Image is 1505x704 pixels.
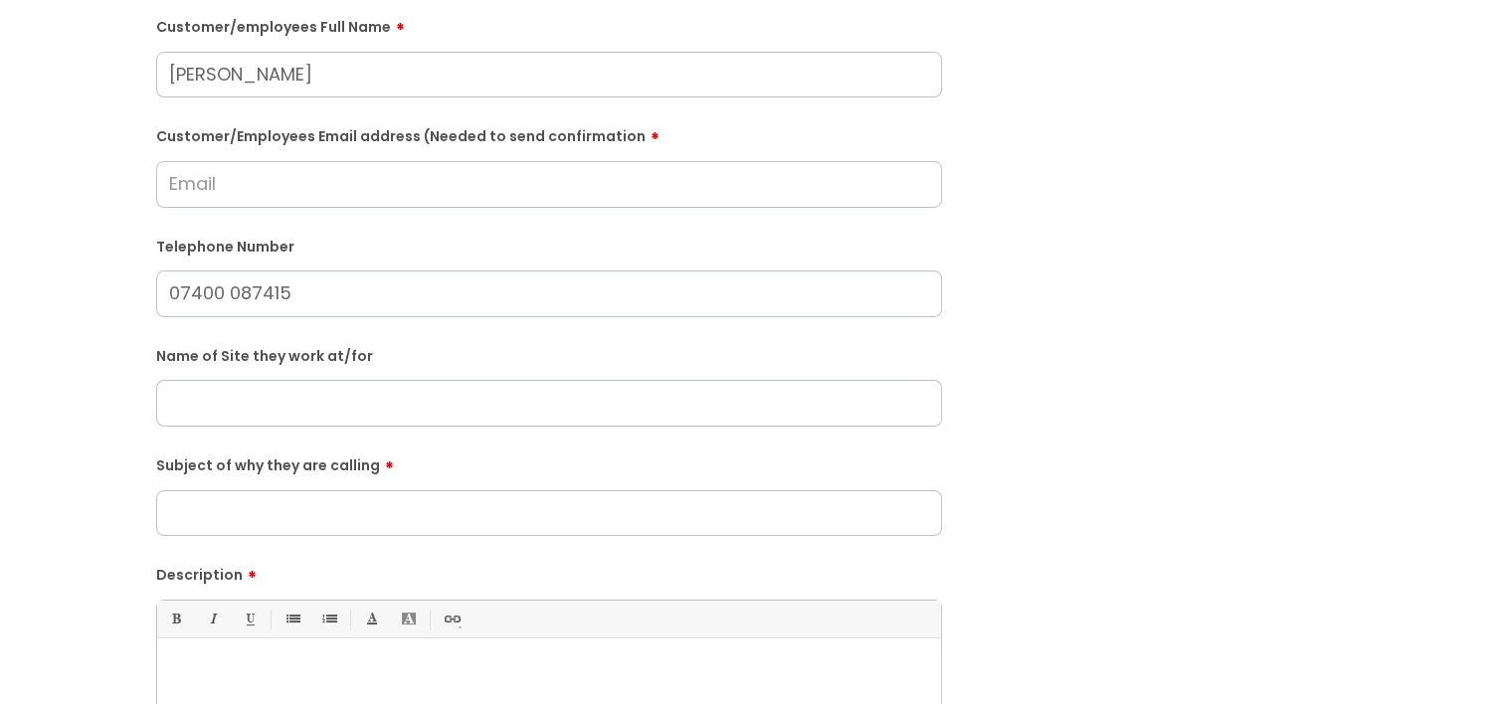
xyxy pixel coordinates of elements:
a: 1. Ordered List (Ctrl-Shift-8) [316,607,341,631]
a: Link [439,607,464,631]
label: Telephone Number [156,235,942,256]
a: Bold (Ctrl-B) [163,607,188,631]
label: Name of Site they work at/for [156,344,942,365]
label: Subject of why they are calling [156,450,942,474]
input: Email [156,161,942,207]
a: Italic (Ctrl-I) [200,607,225,631]
label: Description [156,560,942,584]
a: Font Color [359,607,384,631]
a: Underline(Ctrl-U) [237,607,262,631]
label: Customer/Employees Email address (Needed to send confirmation [156,121,942,145]
a: • Unordered List (Ctrl-Shift-7) [280,607,304,631]
a: Back Color [396,607,421,631]
label: Customer/employees Full Name [156,12,942,36]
